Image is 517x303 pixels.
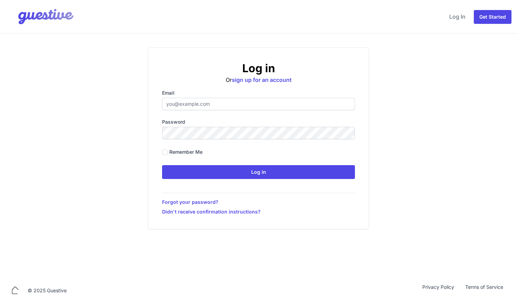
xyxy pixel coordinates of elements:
label: Password [162,119,355,125]
a: Didn't receive confirmation instructions? [162,208,355,215]
a: Forgot your password? [162,199,355,206]
input: Log in [162,165,355,179]
a: sign up for an account [232,76,292,83]
a: Get Started [474,10,511,24]
a: Terms of Service [460,284,509,297]
label: Remember me [169,149,203,155]
a: Log In [446,8,468,25]
img: Your Company [6,3,75,30]
input: you@example.com [162,98,355,110]
h2: Log in [162,61,355,75]
a: Privacy Policy [417,284,460,297]
div: Or [162,61,355,84]
label: Email [162,89,355,96]
div: © 2025 Guestive [28,287,67,294]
